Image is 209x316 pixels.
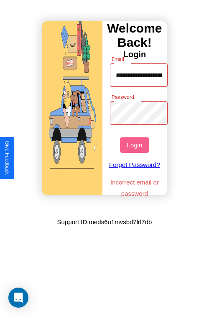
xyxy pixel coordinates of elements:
[57,216,152,228] p: Support ID: meds6u1mvsbd7lrl7db
[102,50,167,59] h4: Login
[4,141,10,175] div: Give Feedback
[112,94,134,101] label: Password
[8,288,28,308] div: Open Intercom Messenger
[120,137,149,153] button: Login
[106,177,164,199] p: Incorrect email or password
[112,56,125,63] label: Email
[42,21,102,195] img: gif
[106,153,164,177] a: Forgot Password?
[102,21,167,50] h3: Welcome Back!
